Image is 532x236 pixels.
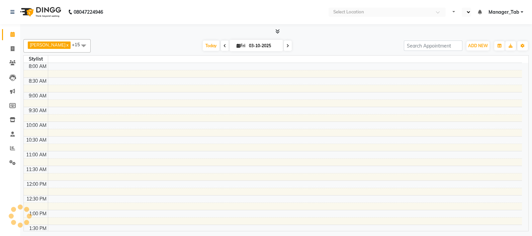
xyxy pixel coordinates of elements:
div: 1:30 PM [28,225,48,232]
div: 8:00 AM [27,63,48,70]
b: 08047224946 [74,3,103,21]
input: 2025-10-03 [247,41,280,51]
span: Fri [235,43,247,48]
div: Select Location [333,9,364,15]
span: [PERSON_NAME] [30,42,66,48]
div: 11:30 AM [25,166,48,173]
div: 10:00 AM [25,122,48,129]
div: 1:00 PM [28,210,48,217]
button: ADD NEW [466,41,490,51]
span: +15 [72,42,85,47]
div: 12:30 PM [25,195,48,203]
div: 12:00 PM [25,181,48,188]
div: Stylist [24,56,48,63]
span: ADD NEW [468,43,488,48]
img: logo [17,3,63,21]
span: Manager_Tab [489,9,519,16]
div: 11:00 AM [25,151,48,158]
input: Search Appointment [404,41,462,51]
a: x [66,42,69,48]
div: 9:30 AM [27,107,48,114]
div: 8:30 AM [27,78,48,85]
span: Today [203,41,219,51]
div: 10:30 AM [25,137,48,144]
div: 9:00 AM [27,92,48,99]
